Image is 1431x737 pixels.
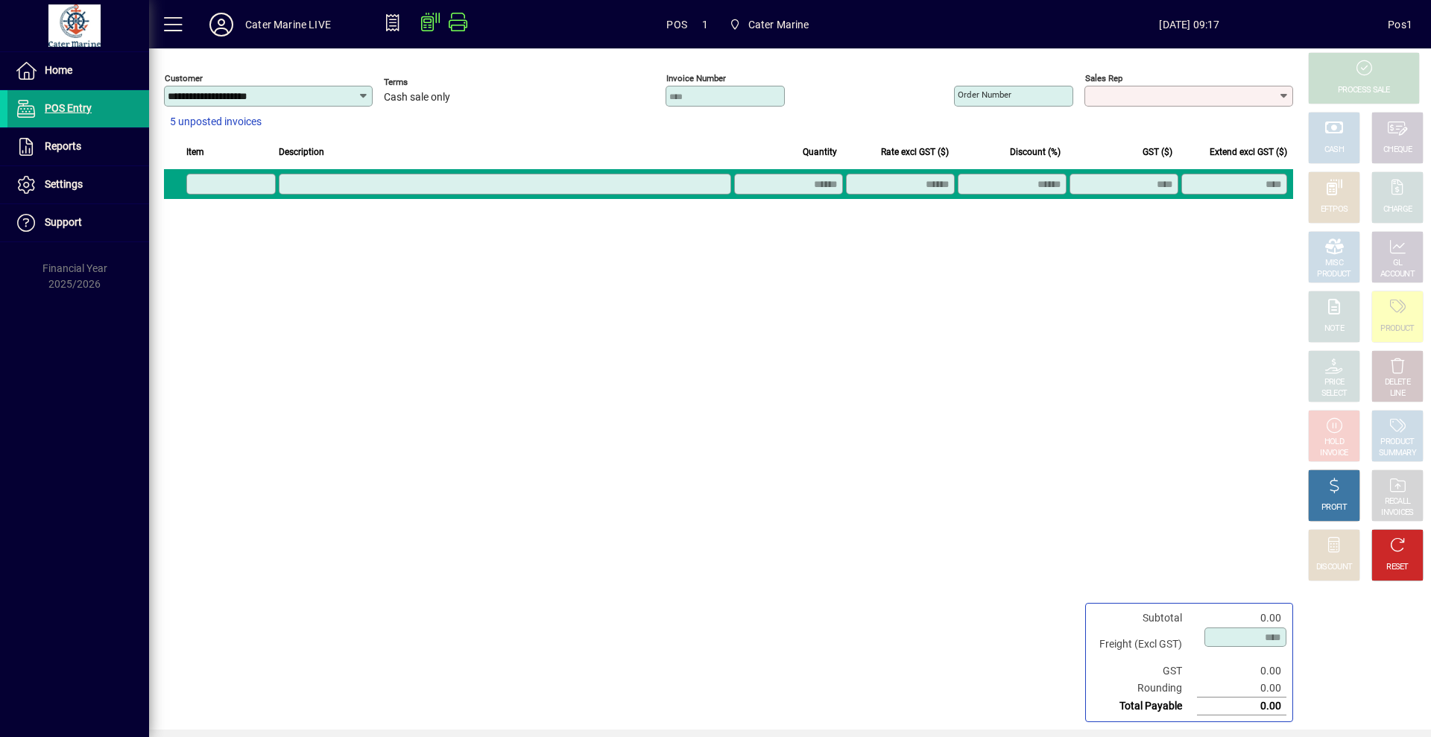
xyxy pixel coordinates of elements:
a: Reports [7,128,149,165]
span: Rate excl GST ($) [881,144,949,160]
mat-label: Invoice number [666,73,726,83]
div: RECALL [1385,496,1411,507]
div: HOLD [1324,437,1344,448]
span: POS Entry [45,102,92,114]
td: 0.00 [1197,698,1286,715]
span: Support [45,216,82,228]
td: Freight (Excl GST) [1092,627,1197,662]
span: Terms [384,78,473,87]
td: 0.00 [1197,662,1286,680]
td: Rounding [1092,680,1197,698]
div: INVOICE [1320,448,1348,459]
a: Home [7,52,149,89]
div: SELECT [1321,388,1348,399]
div: EFTPOS [1321,204,1348,215]
span: 1 [702,13,708,37]
div: NOTE [1324,323,1344,335]
span: POS [666,13,687,37]
div: GL [1393,258,1403,269]
td: 0.00 [1197,610,1286,627]
mat-label: Customer [165,73,203,83]
span: GST ($) [1143,144,1172,160]
div: PROCESS SALE [1338,85,1390,96]
span: Discount (%) [1010,144,1061,160]
div: Cater Marine LIVE [245,13,331,37]
span: Home [45,64,72,76]
div: PRODUCT [1380,437,1414,448]
td: Subtotal [1092,610,1197,627]
div: SUMMARY [1379,448,1416,459]
span: [DATE] 09:17 [991,13,1389,37]
div: MISC [1325,258,1343,269]
div: CHARGE [1383,204,1412,215]
a: Settings [7,166,149,203]
span: Settings [45,178,83,190]
a: Support [7,204,149,241]
div: PROFIT [1321,502,1347,513]
div: PRODUCT [1317,269,1351,280]
td: Total Payable [1092,698,1197,715]
span: Cater Marine [723,11,815,38]
div: Pos1 [1388,13,1412,37]
div: DELETE [1385,377,1410,388]
div: CASH [1324,145,1344,156]
div: DISCOUNT [1316,562,1352,573]
span: Quantity [803,144,837,160]
span: Reports [45,140,81,152]
span: Extend excl GST ($) [1210,144,1287,160]
td: GST [1092,662,1197,680]
div: RESET [1386,562,1409,573]
button: 5 unposted invoices [164,109,268,136]
span: Description [279,144,324,160]
span: Cash sale only [384,92,450,104]
div: PRODUCT [1380,323,1414,335]
div: ACCOUNT [1380,269,1415,280]
span: Item [186,144,204,160]
div: PRICE [1324,377,1345,388]
span: Cater Marine [748,13,809,37]
td: 0.00 [1197,680,1286,698]
div: INVOICES [1381,507,1413,519]
div: LINE [1390,388,1405,399]
span: 5 unposted invoices [170,114,262,130]
mat-label: Order number [958,89,1011,100]
div: CHEQUE [1383,145,1412,156]
button: Profile [198,11,245,38]
mat-label: Sales rep [1085,73,1122,83]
